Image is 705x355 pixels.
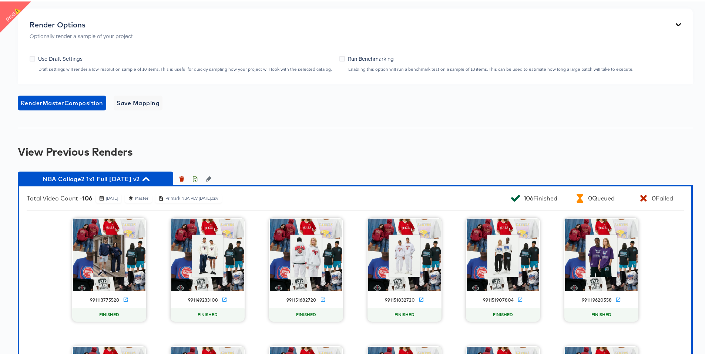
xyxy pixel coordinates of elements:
div: Primark NBA PLV [DATE].csv [165,194,219,200]
span: FINISHED [293,311,319,316]
div: Render Options [30,19,133,28]
div: Enabling this option will run a benchmark test on a sample of 10 items. This can be used to estim... [348,65,634,70]
div: 991151832720 [385,296,415,302]
button: NBA Collage2 1x1 Full [DATE] v2 [18,170,173,185]
div: Master [135,194,149,200]
div: Total Video Count - [27,193,92,200]
div: [DATE] [105,194,118,200]
b: 106 [82,193,92,200]
div: 991151907804 [483,296,514,302]
div: 991151682720 [286,296,316,302]
span: Save Mapping [117,96,160,107]
span: FINISHED [392,311,417,316]
div: 0 Queued [588,193,615,200]
span: FINISHED [490,311,516,316]
div: 991113775528 [90,296,119,302]
span: NBA Collage2 1x1 Full [DATE] v2 [21,172,169,183]
span: Render Master Composition [21,96,103,107]
button: Save Mapping [114,94,163,109]
span: FINISHED [96,311,122,316]
span: Run Benchmarking [348,53,394,61]
button: RenderMasterComposition [18,94,106,109]
div: Draft settings will render a low-resolution sample of 10 items. This is useful for quickly sampli... [38,65,332,70]
div: 0 Failed [652,193,673,200]
span: FINISHED [195,311,221,316]
div: 991149233108 [188,296,218,302]
div: 991119620558 [582,296,612,302]
div: 106 Finished [524,193,557,200]
div: View Previous Renders [18,144,693,156]
p: Optionally render a sample of your project [30,31,133,38]
span: FINISHED [588,311,614,316]
span: Use Draft Settings [38,53,83,61]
